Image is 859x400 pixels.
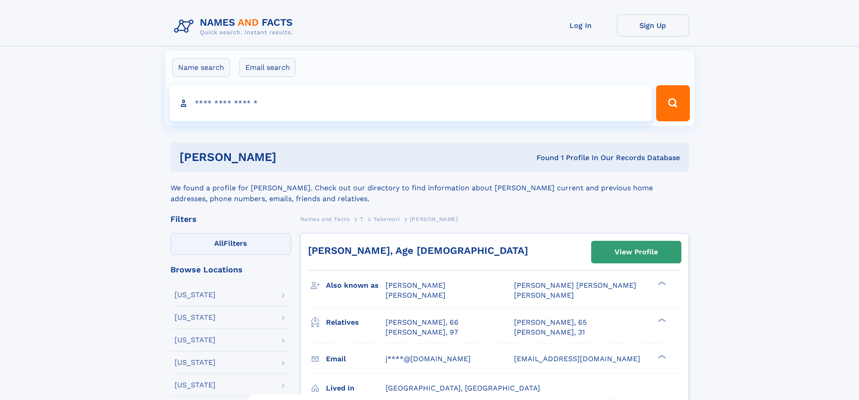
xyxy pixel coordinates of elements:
span: [PERSON_NAME] [386,291,446,299]
div: [US_STATE] [175,382,216,389]
h1: [PERSON_NAME] [179,152,407,163]
div: [US_STATE] [175,336,216,344]
a: T [360,213,363,225]
h3: Also known as [326,278,386,293]
label: Email search [239,58,296,77]
a: Takemori [373,213,400,225]
a: Names and Facts [300,213,350,225]
img: Logo Names and Facts [170,14,300,39]
h3: Email [326,351,386,367]
span: All [214,239,224,248]
div: Found 1 Profile In Our Records Database [406,153,680,163]
div: ❯ [656,280,666,286]
h3: Relatives [326,315,386,330]
a: [PERSON_NAME], 31 [514,327,585,337]
a: [PERSON_NAME], 65 [514,317,587,327]
a: View Profile [592,241,681,263]
a: Log In [545,14,617,37]
div: ❯ [656,354,666,359]
div: [US_STATE] [175,359,216,366]
a: [PERSON_NAME], 66 [386,317,459,327]
span: [PERSON_NAME] [PERSON_NAME] [514,281,636,290]
div: ❯ [656,317,666,323]
div: Filters [170,215,291,223]
div: We found a profile for [PERSON_NAME]. Check out our directory to find information about [PERSON_N... [170,172,689,204]
span: Takemori [373,216,400,222]
a: [PERSON_NAME], 97 [386,327,458,337]
span: [GEOGRAPHIC_DATA], [GEOGRAPHIC_DATA] [386,384,540,392]
span: T [360,216,363,222]
span: [PERSON_NAME] [514,291,574,299]
label: Filters [170,233,291,255]
label: Name search [172,58,230,77]
button: Search Button [656,85,689,121]
div: [US_STATE] [175,291,216,299]
input: search input [170,85,652,121]
div: [US_STATE] [175,314,216,321]
span: [PERSON_NAME] [386,281,446,290]
div: View Profile [615,242,658,262]
h3: Lived in [326,381,386,396]
a: [PERSON_NAME], Age [DEMOGRAPHIC_DATA] [308,245,528,256]
div: Browse Locations [170,266,291,274]
span: [EMAIL_ADDRESS][DOMAIN_NAME] [514,354,640,363]
a: Sign Up [617,14,689,37]
span: [PERSON_NAME] [410,216,458,222]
